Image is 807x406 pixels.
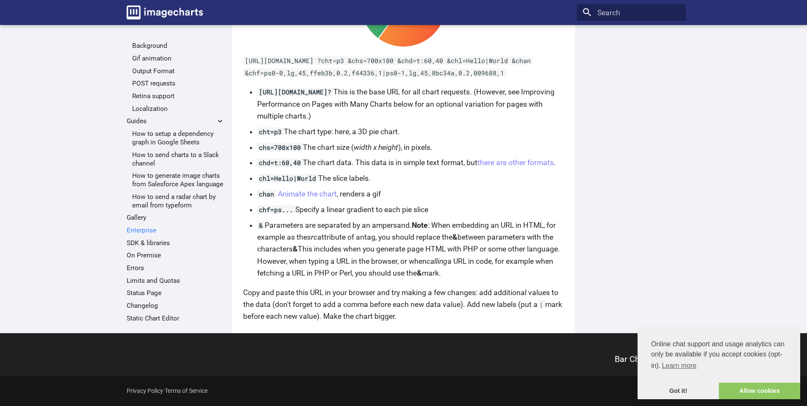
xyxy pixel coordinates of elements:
[615,354,654,364] span: Bar Charts
[307,233,317,241] em: src
[127,276,225,285] a: Limits and Quotas
[132,151,225,168] a: How to send charts to a Slack channel
[127,6,203,19] img: logo
[293,245,298,253] strong: &
[417,269,422,277] strong: &
[127,117,225,125] label: Guides
[257,143,303,152] code: chs=700x100
[412,221,428,229] strong: Note
[132,79,225,88] a: POST requests
[257,219,564,279] li: Parameters are separated by an ampersand. : When embedding an URL in HTML, for example as the att...
[127,251,225,260] a: On Premise
[257,86,564,122] li: This is the base URL for all chart requests. (However, see Improving Performance on Pages with Ma...
[638,326,800,399] div: cookieconsent
[127,301,225,310] a: Changelog
[132,193,225,210] a: How to send a radar chart by email from typeform
[165,387,208,394] a: Terms of Service
[257,172,564,184] li: The slice labels.
[404,335,686,374] a: NextBar Charts
[127,130,225,210] nav: Guides
[257,141,564,153] li: The chart size ( ), in pixels.
[257,221,265,229] code: &
[127,387,163,394] a: Privacy Policy
[257,88,333,96] code: [URL][DOMAIN_NAME]?
[477,158,554,167] a: there are other formats
[127,314,225,323] a: Static Chart Editor
[257,188,564,200] li: , renders a gif
[719,383,800,400] a: allow cookies
[651,339,787,372] span: Online chat support and usage analytics can only be available if you accept cookies (opt-in).
[257,158,303,167] code: chd=t:60,40
[132,92,225,100] a: Retina support
[123,2,207,23] a: Image-Charts documentation
[257,204,564,215] li: Specify a linear gradient to each pie slice
[243,56,533,77] code: [URL][DOMAIN_NAME] ?cht=p3 &chs=700x100 &chd=t:60,40 &chl=Hello|World &chan &chf=ps0-0,lg,45,ffeb...
[638,383,719,400] a: dismiss cookie message
[132,130,225,146] a: How to setup a dependency graph in Google Sheets
[257,126,564,138] li: The chart type: here, a 3D pie chart.
[427,257,447,265] em: calling
[257,190,276,198] code: chan
[257,157,564,168] li: The chart data. This data is in simple text format, but .
[257,205,295,214] code: chf=ps...
[538,300,545,309] code: |
[127,239,225,247] a: SDK & libraries
[127,289,225,297] a: Status Page
[132,54,225,63] a: Gif animation
[452,233,458,241] strong: &
[354,143,398,152] em: width x height
[127,213,225,222] a: Gallery
[127,383,208,400] div: -
[257,174,318,182] code: chl=Hello|World
[243,287,564,322] p: Copy and paste this URL in your browser and try making a few changes: add additional values to th...
[127,264,225,272] a: Errors
[404,339,664,362] span: Next
[132,105,225,113] a: Localization
[132,171,225,188] a: How to generate image charts from Salesforce Apex language
[132,67,225,75] a: Output Format
[127,226,225,235] a: Enterprise
[577,4,686,21] input: Search
[660,359,698,372] a: learn more about cookies
[257,127,284,136] code: cht=p3
[278,190,337,198] a: Animate the chart
[132,41,225,50] a: Background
